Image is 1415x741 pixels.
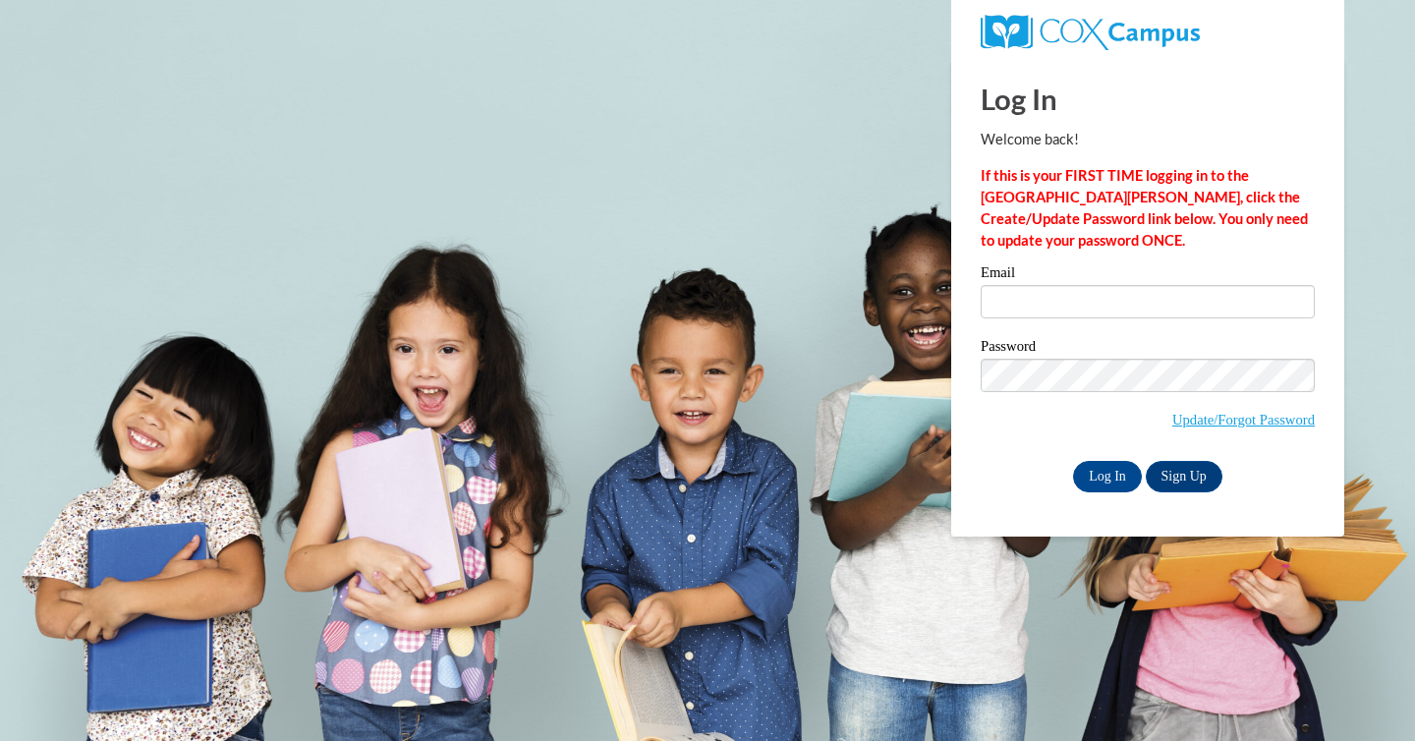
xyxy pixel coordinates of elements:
label: Email [981,265,1315,285]
strong: If this is your FIRST TIME logging in to the [GEOGRAPHIC_DATA][PERSON_NAME], click the Create/Upd... [981,167,1308,249]
label: Password [981,339,1315,359]
img: COX Campus [981,15,1200,50]
h1: Log In [981,79,1315,119]
input: Log In [1073,461,1142,492]
a: COX Campus [981,23,1200,39]
a: Update/Forgot Password [1172,412,1315,427]
p: Welcome back! [981,129,1315,150]
a: Sign Up [1146,461,1222,492]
